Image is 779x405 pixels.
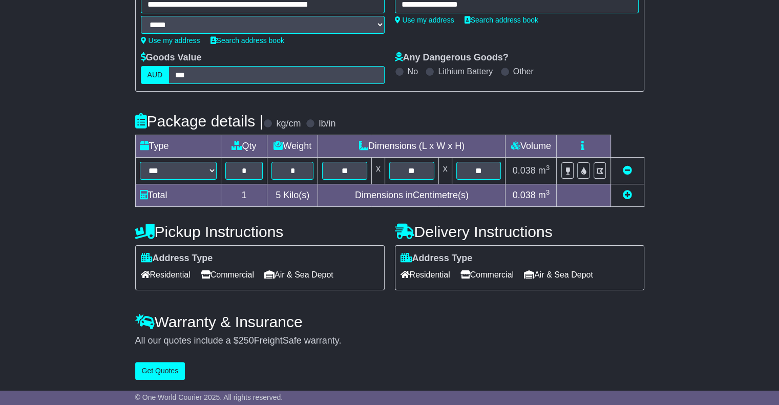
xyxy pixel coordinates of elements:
[267,135,318,158] td: Weight
[438,67,493,76] label: Lithium Battery
[395,52,509,63] label: Any Dangerous Goods?
[141,267,191,283] span: Residential
[135,313,644,330] h4: Warranty & Insurance
[221,184,267,207] td: 1
[318,184,506,207] td: Dimensions in Centimetre(s)
[135,335,644,347] div: All our quotes include a $ FreightSafe warranty.
[239,335,254,346] span: 250
[210,36,284,45] a: Search address book
[513,165,536,176] span: 0.038
[623,190,632,200] a: Add new item
[135,184,221,207] td: Total
[135,135,221,158] td: Type
[623,165,632,176] a: Remove this item
[401,267,450,283] span: Residential
[201,267,254,283] span: Commercial
[319,118,335,130] label: lb/in
[506,135,557,158] td: Volume
[408,67,418,76] label: No
[141,66,170,84] label: AUD
[371,158,385,184] td: x
[141,36,200,45] a: Use my address
[318,135,506,158] td: Dimensions (L x W x H)
[546,164,550,172] sup: 3
[135,113,264,130] h4: Package details |
[395,223,644,240] h4: Delivery Instructions
[395,16,454,24] a: Use my address
[513,67,534,76] label: Other
[135,393,283,401] span: © One World Courier 2025. All rights reserved.
[401,253,473,264] label: Address Type
[276,118,301,130] label: kg/cm
[524,267,593,283] span: Air & Sea Depot
[135,362,185,380] button: Get Quotes
[267,184,318,207] td: Kilo(s)
[460,267,514,283] span: Commercial
[264,267,333,283] span: Air & Sea Depot
[538,190,550,200] span: m
[546,188,550,196] sup: 3
[141,253,213,264] label: Address Type
[135,223,385,240] h4: Pickup Instructions
[221,135,267,158] td: Qty
[513,190,536,200] span: 0.038
[438,158,452,184] td: x
[465,16,538,24] a: Search address book
[538,165,550,176] span: m
[276,190,281,200] span: 5
[141,52,202,63] label: Goods Value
